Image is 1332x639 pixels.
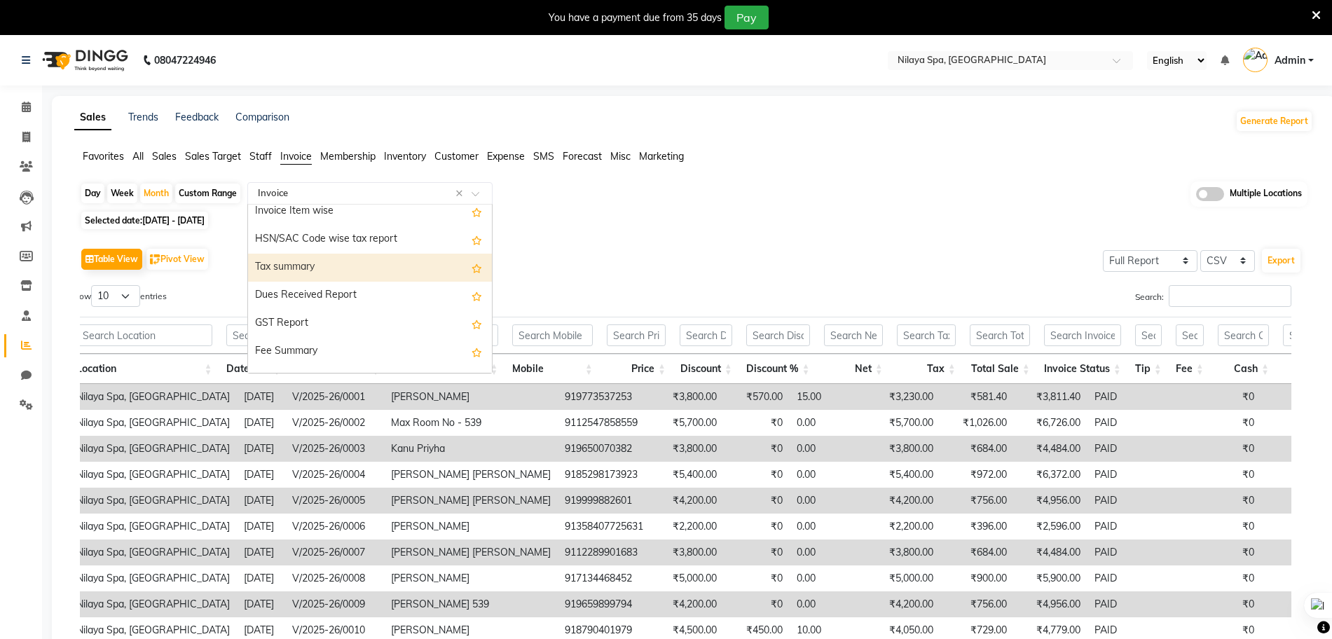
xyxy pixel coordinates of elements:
td: V/2025-26/0009 [285,591,384,617]
input: Search Cash [1218,324,1269,346]
td: [DATE] [237,540,285,565]
th: Mobile: activate to sort column ascending [505,354,600,384]
div: Custom Range [175,184,240,203]
a: Trends [128,111,158,123]
td: ₹0 [1219,384,1261,410]
td: Nilaya Spa, [GEOGRAPHIC_DATA] [69,565,237,591]
td: [DATE] [237,514,285,540]
td: PAID [1087,565,1179,591]
td: Nilaya Spa, [GEOGRAPHIC_DATA] [69,462,237,488]
td: ₹396.00 [940,514,1014,540]
td: Kanu Priyha [384,436,558,462]
td: ₹3,800.00 [650,436,724,462]
label: Search: [1135,285,1291,307]
td: PAID [1087,436,1179,462]
select: Showentries [91,285,140,307]
button: Generate Report [1237,111,1312,131]
span: Sales Target [185,150,241,163]
td: ₹0 [724,591,790,617]
td: ₹3,800.00 [867,436,940,462]
td: ₹5,700.00 [650,410,724,436]
span: Membership [320,150,376,163]
td: [PERSON_NAME] [PERSON_NAME] [384,462,558,488]
td: ₹3,800.00 [650,384,724,410]
td: V/2025-26/0007 [285,540,384,565]
td: ₹2,200.00 [867,514,940,540]
td: ₹4,200.00 [650,591,724,617]
td: 9112547858559 [558,410,650,436]
td: ₹972.00 [940,462,1014,488]
td: ₹1,026.00 [940,410,1014,436]
td: PAID [1087,591,1179,617]
td: 0.00 [790,540,867,565]
td: Nilaya Spa, [GEOGRAPHIC_DATA] [69,436,237,462]
th: Total Sale: activate to sort column ascending [963,354,1037,384]
span: Selected date: [81,212,208,229]
ng-dropdown-panel: Options list [247,204,493,373]
td: ₹0 [1219,565,1261,591]
td: [DATE] [237,591,285,617]
td: [PERSON_NAME] [384,565,558,591]
span: Inventory [384,150,426,163]
td: ₹0 [724,514,790,540]
td: ₹4,200.00 [650,488,724,514]
input: Search Net [824,324,883,346]
td: Nilaya Spa, [GEOGRAPHIC_DATA] [69,514,237,540]
td: [DATE] [237,410,285,436]
td: ₹4,956.00 [1014,488,1087,514]
th: Tip: activate to sort column ascending [1128,354,1169,384]
span: All [132,150,144,163]
td: V/2025-26/0001 [285,384,384,410]
td: ₹0 [1219,462,1261,488]
div: Tax summary [248,254,492,282]
td: ₹684.00 [940,540,1014,565]
td: V/2025-26/0006 [285,514,384,540]
td: [PERSON_NAME] [384,384,558,410]
td: ₹2,200.00 [650,514,724,540]
td: ₹5,000.00 [650,565,724,591]
span: Customer [434,150,479,163]
td: [DATE] [237,488,285,514]
td: ₹0 [1261,514,1326,540]
span: Admin [1275,53,1305,68]
input: Search Tip [1135,324,1162,346]
span: Add this report to Favorites List [472,287,482,304]
th: Discount: activate to sort column ascending [673,354,739,384]
input: Search Discount % [746,324,810,346]
th: Cash: activate to sort column ascending [1211,354,1276,384]
img: logo [36,41,132,80]
div: You have a payment due from 35 days [549,11,722,25]
span: Invoice [280,150,312,163]
td: ₹5,000.00 [867,565,940,591]
button: Export [1262,249,1300,273]
td: ₹5,400.00 [867,462,940,488]
td: Nilaya Spa, [GEOGRAPHIC_DATA] [69,540,237,565]
div: GST Report [248,310,492,338]
td: 0.00 [790,410,867,436]
td: [PERSON_NAME] 539 [384,591,558,617]
td: ₹0 [1219,436,1261,462]
td: ₹4,956.00 [1014,591,1087,617]
td: ₹0 [1219,540,1261,565]
td: PAID [1087,540,1179,565]
span: Multiple Locations [1230,187,1302,201]
div: Cross Sell / Up sell Report [248,366,492,394]
td: V/2025-26/0004 [285,462,384,488]
td: [PERSON_NAME] [384,514,558,540]
td: ₹581.40 [940,384,1014,410]
td: ₹0 [724,436,790,462]
th: Tax: activate to sort column ascending [890,354,963,384]
td: 0.00 [790,565,867,591]
input: Search Location [76,324,212,346]
span: Expense [487,150,525,163]
td: ₹0 [1261,540,1326,565]
input: Search Discount [680,324,732,346]
td: V/2025-26/0008 [285,565,384,591]
th: Date: activate to sort column ascending [219,354,288,384]
td: ₹0 [1261,436,1326,462]
button: Table View [81,249,142,270]
div: Fee Summary [248,338,492,366]
td: 9185298173923 [558,462,650,488]
td: ₹4,484.00 [1014,436,1087,462]
input: Search Mobile [512,324,593,346]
